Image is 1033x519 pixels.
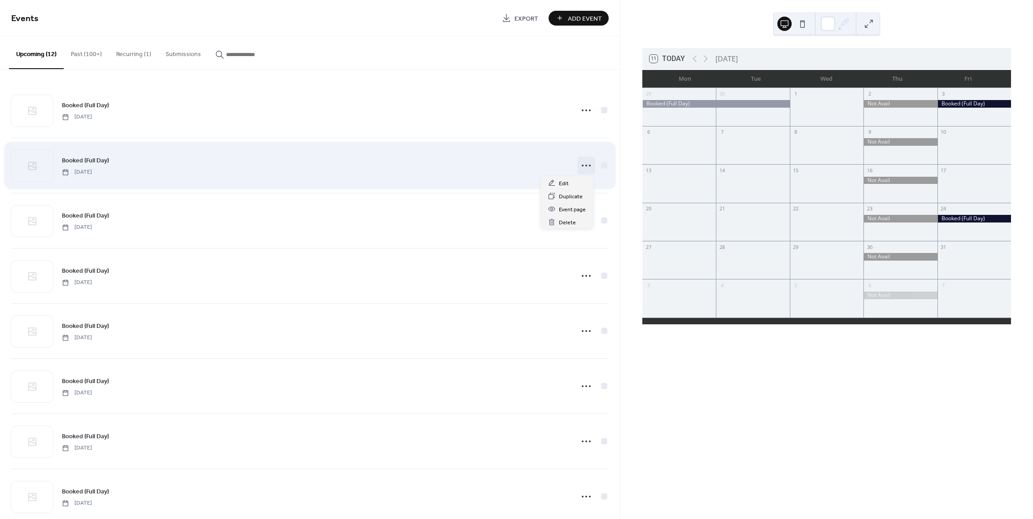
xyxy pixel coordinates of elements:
a: Booked (Full Day) [62,486,109,497]
div: Booked (Full Day) [642,100,790,108]
div: Not Avail [863,100,937,108]
button: Submissions [158,36,208,68]
a: Booked (Full Day) [62,210,109,221]
div: 5 [793,282,799,288]
div: 20 [645,205,652,212]
span: Edit [559,179,569,188]
button: Upcoming (12) [9,36,64,69]
span: Events [11,10,39,27]
a: Booked (Full Day) [62,431,109,441]
div: 29 [793,244,799,250]
a: Booked (Full Day) [62,321,109,331]
div: 4 [719,282,725,288]
span: [DATE] [62,168,92,176]
div: [DATE] [715,53,738,64]
div: 31 [940,244,947,250]
span: Add Event [568,14,602,23]
span: Event page [559,205,586,214]
div: 2 [866,91,873,97]
span: [DATE] [62,279,92,287]
span: Booked (Full Day) [62,487,109,497]
div: Not Avail [863,253,937,261]
div: Not Avail [863,138,937,146]
div: 6 [866,282,873,288]
a: Booked (Full Day) [62,155,109,166]
div: 15 [793,167,799,174]
div: Not Avail [863,215,937,222]
span: Booked (Full Day) [62,101,109,110]
div: 6 [645,129,652,135]
div: 10 [940,129,947,135]
a: Booked (Full Day) [62,266,109,276]
button: Add Event [549,11,609,26]
div: 3 [645,282,652,288]
div: 1 [793,91,799,97]
a: Booked (Full Day) [62,376,109,386]
button: Past (100+) [64,36,109,68]
span: Duplicate [559,192,583,201]
span: Booked (Full Day) [62,377,109,386]
div: Not Avail [863,177,937,184]
span: [DATE] [62,444,92,452]
span: [DATE] [62,113,92,121]
div: 30 [719,91,725,97]
div: 14 [719,167,725,174]
div: Booked (Full Day) [937,100,1011,108]
div: Thu [862,70,933,88]
div: 7 [719,129,725,135]
span: Booked (Full Day) [62,266,109,276]
div: 30 [866,244,873,250]
div: 16 [866,167,873,174]
span: [DATE] [62,499,92,507]
div: 3 [940,91,947,97]
div: Tue [720,70,791,88]
span: [DATE] [62,389,92,397]
button: 11Today [646,52,688,65]
a: Booked (Full Day) [62,100,109,110]
div: Wed [791,70,862,88]
div: 24 [940,205,947,212]
span: [DATE] [62,223,92,231]
div: 7 [940,282,947,288]
div: 17 [940,167,947,174]
div: 13 [645,167,652,174]
span: Booked (Full Day) [62,211,109,221]
span: [DATE] [62,334,92,342]
div: 8 [793,129,799,135]
div: Fri [933,70,1004,88]
div: 29 [645,91,652,97]
div: 22 [793,205,799,212]
div: 27 [645,244,652,250]
div: Mon [649,70,720,88]
div: 9 [866,129,873,135]
span: Booked (Full Day) [62,156,109,166]
span: Booked (Full Day) [62,432,109,441]
div: 21 [719,205,725,212]
a: Export [495,11,545,26]
span: Delete [559,218,576,227]
div: 28 [719,244,725,250]
div: Not Avail [863,292,937,299]
button: Recurring (1) [109,36,158,68]
div: Booked (Full Day) [937,215,1011,222]
span: Export [514,14,538,23]
div: 23 [866,205,873,212]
